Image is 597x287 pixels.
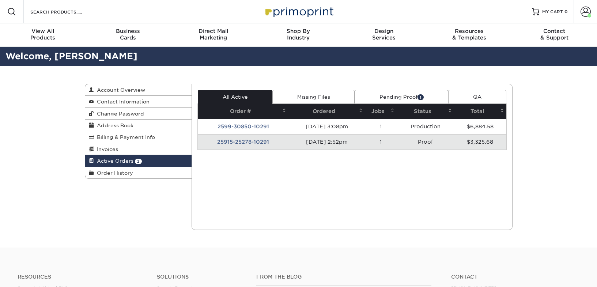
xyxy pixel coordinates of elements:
a: QA [448,90,506,104]
a: Billing & Payment Info [85,131,192,143]
a: Pending Proof1 [355,90,448,104]
img: Primoprint [262,4,335,19]
a: BusinessCards [85,23,170,47]
div: Services [341,28,426,41]
span: Invoices [94,146,118,152]
a: All Active [198,90,272,104]
a: Contact [451,274,579,280]
td: Proof [397,134,454,150]
span: Change Password [94,111,144,117]
a: Order History [85,167,192,178]
td: $3,325.68 [454,134,506,150]
th: Order # [198,104,288,119]
div: Marketing [171,28,256,41]
span: Contact [512,28,597,34]
span: Account Overview [94,87,145,93]
th: Jobs [365,104,397,119]
a: Resources& Templates [426,23,511,47]
a: Contact Information [85,96,192,107]
span: Order History [94,170,133,176]
span: MY CART [542,9,563,15]
span: 0 [564,9,568,14]
a: Account Overview [85,84,192,96]
span: Contact Information [94,99,150,105]
td: $6,884.58 [454,119,506,134]
div: & Support [512,28,597,41]
span: Direct Mail [171,28,256,34]
span: 1 [417,94,424,100]
a: Address Book [85,120,192,131]
td: [DATE] 2:52pm [288,134,365,150]
a: Shop ByIndustry [256,23,341,47]
div: Cards [85,28,170,41]
span: 2 [135,159,142,164]
td: 1 [365,134,397,150]
td: 25915-25278-10291 [198,134,288,150]
span: Design [341,28,426,34]
a: Active Orders 2 [85,155,192,167]
span: Business [85,28,170,34]
span: Resources [426,28,511,34]
span: Address Book [94,122,133,128]
input: SEARCH PRODUCTS..... [30,7,101,16]
span: Active Orders [94,158,133,164]
a: Change Password [85,108,192,120]
td: 2599-30850-10291 [198,119,288,134]
td: [DATE] 3:08pm [288,119,365,134]
th: Ordered [288,104,365,119]
span: Shop By [256,28,341,34]
th: Total [454,104,506,119]
a: Missing Files [272,90,355,104]
h4: From the Blog [256,274,431,280]
td: Production [397,119,454,134]
a: Contact& Support [512,23,597,47]
h4: Solutions [157,274,245,280]
span: Billing & Payment Info [94,134,155,140]
a: Invoices [85,143,192,155]
th: Status [397,104,454,119]
td: 1 [365,119,397,134]
h4: Resources [18,274,146,280]
a: Direct MailMarketing [171,23,256,47]
a: DesignServices [341,23,426,47]
div: Industry [256,28,341,41]
div: & Templates [426,28,511,41]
